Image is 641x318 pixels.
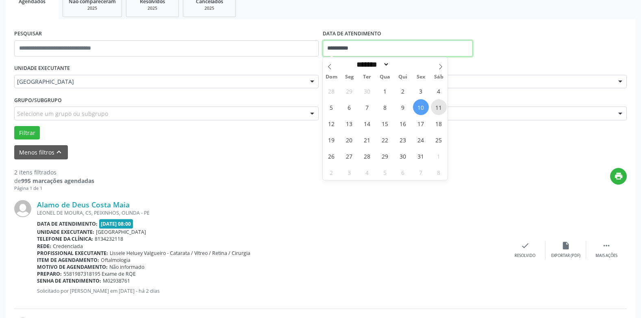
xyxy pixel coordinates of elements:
span: Outubro 29, 2025 [377,148,393,164]
i: insert_drive_file [561,241,570,250]
span: Outubro 8, 2025 [377,99,393,115]
span: Setembro 28, 2025 [324,83,339,99]
span: Outubro 6, 2025 [341,99,357,115]
button: Filtrar [14,126,40,140]
span: Novembro 8, 2025 [431,164,447,180]
span: Qui [394,74,412,80]
i: print [614,172,623,181]
label: PESQUISAR [14,28,42,40]
div: Exportar (PDF) [551,253,580,259]
span: Outubro 23, 2025 [395,132,411,148]
span: Oftalmologia [101,257,130,264]
div: 2 itens filtrados [14,168,94,176]
span: [GEOGRAPHIC_DATA] [17,78,302,86]
span: Setembro 30, 2025 [359,83,375,99]
span: 8134232118 [95,235,123,242]
span: Outubro 30, 2025 [395,148,411,164]
span: M02938761 [103,277,130,284]
span: Dom [323,74,341,80]
a: Alamo de Deus Costa Maia [37,200,130,209]
div: de [14,176,94,185]
span: Outubro 22, 2025 [377,132,393,148]
i:  [602,241,611,250]
span: Novembro 3, 2025 [341,164,357,180]
span: Outubro 4, 2025 [431,83,447,99]
label: DATA DE ATENDIMENTO [323,28,381,40]
span: Seg [340,74,358,80]
b: Telefone da clínica: [37,235,93,242]
p: Solicitado por [PERSON_NAME] em [DATE] - há 2 dias [37,288,505,294]
span: [DATE] 08:00 [99,219,133,229]
b: Senha de atendimento: [37,277,101,284]
b: Preparo: [37,270,62,277]
span: Sex [412,74,430,80]
b: Rede: [37,243,51,250]
i: keyboard_arrow_up [54,148,63,157]
div: 2025 [69,5,116,11]
span: Outubro 26, 2025 [324,148,339,164]
div: 2025 [132,5,173,11]
span: Outubro 17, 2025 [413,115,429,131]
span: Lissele Heluey Valgueiro - Catarata / Vitreo / Retina / Cirurgia [110,250,250,257]
span: Outubro 10, 2025 [413,99,429,115]
span: Outubro 12, 2025 [324,115,339,131]
span: Qua [376,74,394,80]
div: Mais ações [595,253,617,259]
b: Data de atendimento: [37,220,98,227]
span: Outubro 15, 2025 [377,115,393,131]
div: Página 1 de 1 [14,185,94,192]
span: Novembro 6, 2025 [395,164,411,180]
input: Year [389,60,416,69]
span: Outubro 18, 2025 [431,115,447,131]
span: Outubro 11, 2025 [431,99,447,115]
span: Outubro 2, 2025 [395,83,411,99]
span: Novembro 1, 2025 [431,148,447,164]
span: Outubro 27, 2025 [341,148,357,164]
span: Novembro 5, 2025 [377,164,393,180]
span: Outubro 14, 2025 [359,115,375,131]
img: img [14,200,31,217]
span: Outubro 1, 2025 [377,83,393,99]
span: Outubro 24, 2025 [413,132,429,148]
b: Motivo de agendamento: [37,264,108,270]
span: Outubro 3, 2025 [413,83,429,99]
span: [GEOGRAPHIC_DATA] [96,229,146,235]
strong: 995 marcações agendadas [21,177,94,185]
button: Menos filtroskeyboard_arrow_up [14,145,68,159]
span: Outubro 16, 2025 [395,115,411,131]
span: Novembro 2, 2025 [324,164,339,180]
span: Novembro 7, 2025 [413,164,429,180]
span: Credenciada [53,243,83,250]
b: Profissional executante: [37,250,108,257]
span: Outubro 21, 2025 [359,132,375,148]
b: Unidade executante: [37,229,94,235]
span: Não informado [109,264,144,270]
div: 2025 [189,5,230,11]
span: Selecione um grupo ou subgrupo [17,109,108,118]
span: Outubro 31, 2025 [413,148,429,164]
span: Novembro 4, 2025 [359,164,375,180]
span: Outubro 19, 2025 [324,132,339,148]
i: check [521,241,530,250]
span: Outubro 20, 2025 [341,132,357,148]
span: Sáb [430,74,448,80]
span: Outubro 9, 2025 [395,99,411,115]
label: UNIDADE EXECUTANTE [14,62,70,75]
div: Resolvido [515,253,535,259]
select: Month [354,60,390,69]
button: print [610,168,627,185]
span: 5581987318195 Exame de RQE [63,270,136,277]
label: Grupo/Subgrupo [14,94,62,107]
span: Outubro 25, 2025 [431,132,447,148]
span: Ter [358,74,376,80]
b: Item de agendamento: [37,257,99,264]
div: LEONEL DE MOURA, CS, PEIXINHOS, OLINDA - PE [37,209,505,216]
span: Outubro 13, 2025 [341,115,357,131]
span: Outubro 7, 2025 [359,99,375,115]
span: Outubro 5, 2025 [324,99,339,115]
span: Todos os profissionais [326,78,611,86]
span: Setembro 29, 2025 [341,83,357,99]
span: Outubro 28, 2025 [359,148,375,164]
